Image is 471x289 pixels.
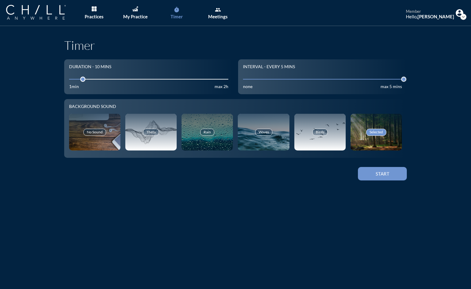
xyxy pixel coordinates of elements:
[6,5,66,20] img: Company Logo
[69,64,111,69] div: Duration - 10 mins
[143,129,159,135] div: Theta
[366,129,386,135] div: Selected
[358,167,407,180] button: Start
[85,14,104,19] div: Practices
[406,9,454,14] div: member
[369,171,396,176] div: Start
[69,104,402,109] div: Background sound
[255,129,272,135] div: Waves
[460,14,466,20] i: expand_more
[381,84,402,89] div: max 5 mins
[200,129,214,135] div: Rain
[215,7,221,13] i: group
[123,14,148,19] div: My Practice
[208,14,228,19] div: Meetings
[418,14,454,19] strong: [PERSON_NAME]
[171,14,183,19] div: Timer
[174,7,180,13] i: timer
[69,84,79,89] div: 1min
[243,84,252,89] div: none
[92,6,97,11] img: List
[215,84,228,89] div: max 2h
[312,129,328,135] div: Birds
[132,6,138,11] img: Graph
[6,5,78,20] a: Company Logo
[83,129,106,135] div: No Sound
[456,9,463,17] img: Profile icon
[243,64,295,69] div: Interval - Every 5 mins
[406,14,454,19] div: Hello,
[64,38,407,53] h1: Timer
